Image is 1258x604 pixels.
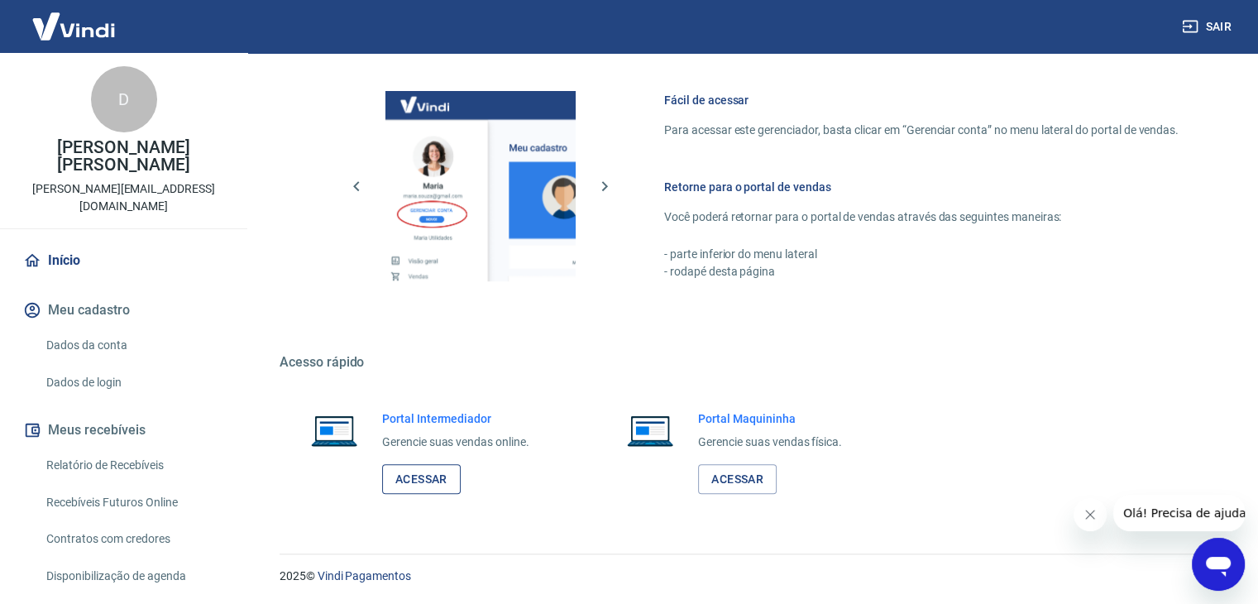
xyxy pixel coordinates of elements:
[40,559,227,593] a: Disponibilização de agenda
[299,410,369,450] img: Imagem de um notebook aberto
[318,569,411,582] a: Vindi Pagamentos
[698,410,842,427] h6: Portal Maquininha
[40,328,227,362] a: Dados da conta
[664,122,1179,139] p: Para acessar este gerenciador, basta clicar em “Gerenciar conta” no menu lateral do portal de ven...
[664,179,1179,195] h6: Retorne para o portal de vendas
[1179,12,1238,42] button: Sair
[40,522,227,556] a: Contratos com credores
[20,242,227,279] a: Início
[385,91,576,281] img: Imagem da dashboard mostrando o botão de gerenciar conta na sidebar no lado esquerdo
[20,1,127,51] img: Vindi
[10,12,139,25] span: Olá! Precisa de ajuda?
[664,246,1179,263] p: - parte inferior do menu lateral
[20,292,227,328] button: Meu cadastro
[40,486,227,520] a: Recebíveis Futuros Online
[664,209,1179,226] p: Você poderá retornar para o portal de vendas através das seguintes maneiras:
[382,464,461,495] a: Acessar
[382,410,529,427] h6: Portal Intermediador
[1113,495,1245,531] iframe: Mensagem da empresa
[13,139,234,174] p: [PERSON_NAME] [PERSON_NAME]
[91,66,157,132] div: D
[698,434,842,451] p: Gerencie suas vendas física.
[280,354,1218,371] h5: Acesso rápido
[382,434,529,451] p: Gerencie suas vendas online.
[664,92,1179,108] h6: Fácil de acessar
[1074,498,1107,531] iframe: Fechar mensagem
[615,410,685,450] img: Imagem de um notebook aberto
[20,412,227,448] button: Meus recebíveis
[664,263,1179,280] p: - rodapé desta página
[1192,538,1245,591] iframe: Botão para abrir a janela de mensagens
[280,568,1218,585] p: 2025 ©
[40,366,227,400] a: Dados de login
[13,180,234,215] p: [PERSON_NAME][EMAIL_ADDRESS][DOMAIN_NAME]
[40,448,227,482] a: Relatório de Recebíveis
[698,464,777,495] a: Acessar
